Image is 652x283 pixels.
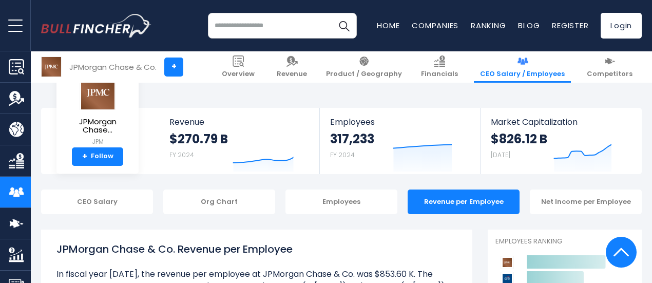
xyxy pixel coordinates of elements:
strong: $270.79 B [169,131,228,147]
span: Employees [330,117,469,127]
img: JPM logo [80,76,116,110]
div: Revenue per Employee [408,190,520,214]
p: Employees Ranking [495,237,634,246]
span: Revenue [169,117,310,127]
span: Product / Geography [326,70,402,79]
small: JPM [65,137,130,146]
small: [DATE] [491,150,510,159]
a: Revenue $270.79 B FY 2024 [159,108,320,174]
a: JPMorgan Chase... JPM [64,75,131,147]
span: Overview [222,70,255,79]
a: Login [601,13,642,39]
a: +Follow [72,147,123,166]
a: Go to homepage [41,14,151,37]
h1: JPMorgan Chase & Co. Revenue per Employee [56,241,457,257]
span: JPMorgan Chase... [65,118,130,135]
a: Market Capitalization $826.12 B [DATE] [481,108,641,174]
img: bullfincher logo [41,14,151,37]
strong: 317,233 [330,131,374,147]
small: FY 2024 [330,150,355,159]
div: Employees [285,190,397,214]
a: Overview [216,51,261,83]
span: Financials [421,70,458,79]
div: Net Income per Employee [530,190,642,214]
img: JPM logo [42,57,61,77]
a: Employees 317,233 FY 2024 [320,108,480,174]
small: FY 2024 [169,150,194,159]
div: CEO Salary [41,190,153,214]
img: JPMorgan Chase & Co. competitors logo [501,256,514,269]
a: CEO Salary / Employees [474,51,571,83]
button: Search [331,13,357,39]
a: Register [552,20,588,31]
a: Blog [518,20,540,31]
span: CEO Salary / Employees [480,70,565,79]
div: Org Chart [163,190,275,214]
span: Competitors [587,70,632,79]
a: + [164,58,183,77]
div: JPMorgan Chase & Co. [69,61,157,73]
strong: $826.12 B [491,131,547,147]
a: Ranking [471,20,506,31]
a: Home [377,20,399,31]
a: Product / Geography [320,51,408,83]
a: Revenue [271,51,313,83]
span: Market Capitalization [491,117,630,127]
strong: + [82,152,87,161]
a: Financials [415,51,464,83]
a: Companies [412,20,458,31]
span: Revenue [277,70,307,79]
a: Competitors [581,51,639,83]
